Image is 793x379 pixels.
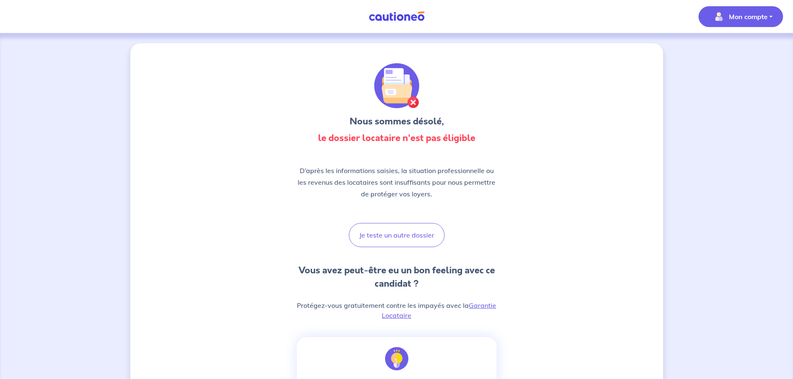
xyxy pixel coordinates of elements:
[385,347,408,370] img: illu_idea.svg
[729,12,768,22] p: Mon compte
[699,6,783,27] button: illu_account_valid_menu.svgMon compte
[365,11,428,22] img: Cautioneo
[297,264,497,290] h3: Vous avez peut-être eu un bon feeling avec ce candidat ?
[318,131,475,144] strong: le dossier locataire n'est pas éligible
[297,300,497,320] p: Protégez-vous gratuitement contre les impayés avec la
[297,115,497,128] h3: Nous sommes désolé,
[712,10,726,23] img: illu_account_valid_menu.svg
[297,165,497,200] p: D’après les informations saisies, la situation professionnelle ou les revenus des locataires sont...
[374,63,419,108] img: illu_folder_cancel.svg
[349,223,445,247] button: Je teste un autre dossier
